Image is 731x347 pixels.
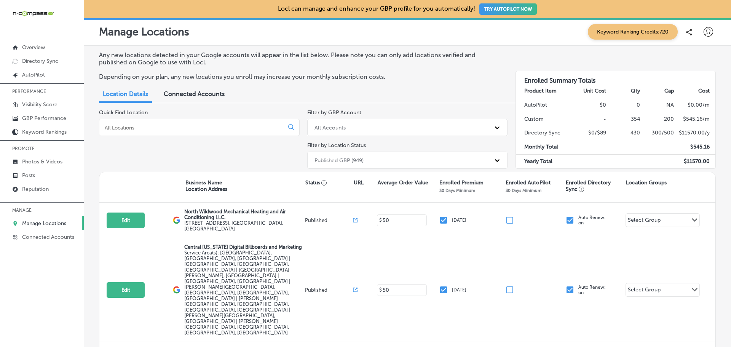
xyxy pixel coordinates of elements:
button: Edit [107,282,145,298]
th: Qty [607,84,640,98]
label: Quick Find Location [99,109,148,116]
p: Connected Accounts [22,234,74,240]
img: logo [173,216,180,224]
label: [STREET_ADDRESS] , [GEOGRAPHIC_DATA], [GEOGRAPHIC_DATA] [184,220,303,232]
span: Keyword Ranking Credits: 720 [588,24,678,40]
td: 200 [640,112,674,126]
p: Auto Renew: on [578,215,606,225]
span: Connected Accounts [164,90,225,98]
th: Cost [674,84,715,98]
img: 660ab0bf-5cc7-4cb8-ba1c-48b5ae0f18e60NCTV_CLogo_TV_Black_-500x88.png [12,10,54,17]
p: Posts [22,172,35,179]
span: Location Details [103,90,148,98]
input: All Locations [104,124,282,131]
span: Orlando, FL, USA | Kissimmee, FL, USA | Meadow Woods, FL 32824, USA | Hunters Creek, FL 32837, US... [184,250,290,336]
p: Visibility Score [22,101,57,108]
p: [DATE] [452,217,466,223]
p: 30 Days Minimum [506,188,541,193]
td: $ 11570.00 [674,154,715,168]
p: Overview [22,44,45,51]
p: $ [379,287,382,293]
td: 430 [607,126,640,140]
td: $ 11570.00 /y [674,126,715,140]
p: Average Order Value [378,179,428,186]
p: Enrolled Directory Sync [566,179,622,192]
p: Directory Sync [22,58,58,64]
td: Directory Sync [516,126,573,140]
p: $ [379,217,382,223]
td: $0/$89 [572,126,606,140]
td: Yearly Total [516,154,573,168]
p: Enrolled AutoPilot [506,179,551,186]
p: Manage Locations [99,26,189,38]
button: Edit [107,213,145,228]
p: Published [305,217,353,223]
p: North Wildwood Mechanical Heating and Air Conditioning LLC. [184,209,303,220]
td: 300/500 [640,126,674,140]
td: NA [640,98,674,112]
label: Filter by GBP Account [307,109,361,116]
td: $0 [572,98,606,112]
div: Published GBP (949) [314,157,364,163]
p: Depending on your plan, any new locations you enroll may increase your monthly subscription costs. [99,73,500,80]
p: Central [US_STATE] Digital Billboards and Marketing [184,244,303,250]
p: Location Groups [626,179,667,186]
td: 354 [607,112,640,126]
p: Status [305,179,353,186]
td: AutoPilot [516,98,573,112]
p: Business Name Location Address [185,179,227,192]
button: TRY AUTOPILOT NOW [479,3,537,15]
h3: Enrolled Summary Totals [516,71,716,84]
p: Enrolled Premium [439,179,484,186]
td: Monthly Total [516,140,573,154]
div: Select Group [628,217,661,225]
div: All Accounts [314,124,346,131]
p: Keyword Rankings [22,129,67,135]
p: AutoPilot [22,72,45,78]
label: Filter by Location Status [307,142,366,149]
p: GBP Performance [22,115,66,122]
td: 0 [607,98,640,112]
td: $ 0.00 /m [674,98,715,112]
p: Photos & Videos [22,158,62,165]
p: Auto Renew: on [578,285,606,295]
td: - [572,112,606,126]
td: Custom [516,112,573,126]
div: Select Group [628,286,661,295]
p: URL [354,179,364,186]
p: Manage Locations [22,220,66,227]
strong: Product Item [524,88,557,94]
td: $ 545.16 /m [674,112,715,126]
p: Any new locations detected in your Google accounts will appear in the list below. Please note you... [99,51,500,66]
p: Published [305,287,353,293]
th: Unit Cost [572,84,606,98]
p: Reputation [22,186,49,192]
p: [DATE] [452,287,466,293]
img: logo [173,286,180,294]
th: Cap [640,84,674,98]
p: 30 Days Minimum [439,188,475,193]
td: $ 545.16 [674,140,715,154]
